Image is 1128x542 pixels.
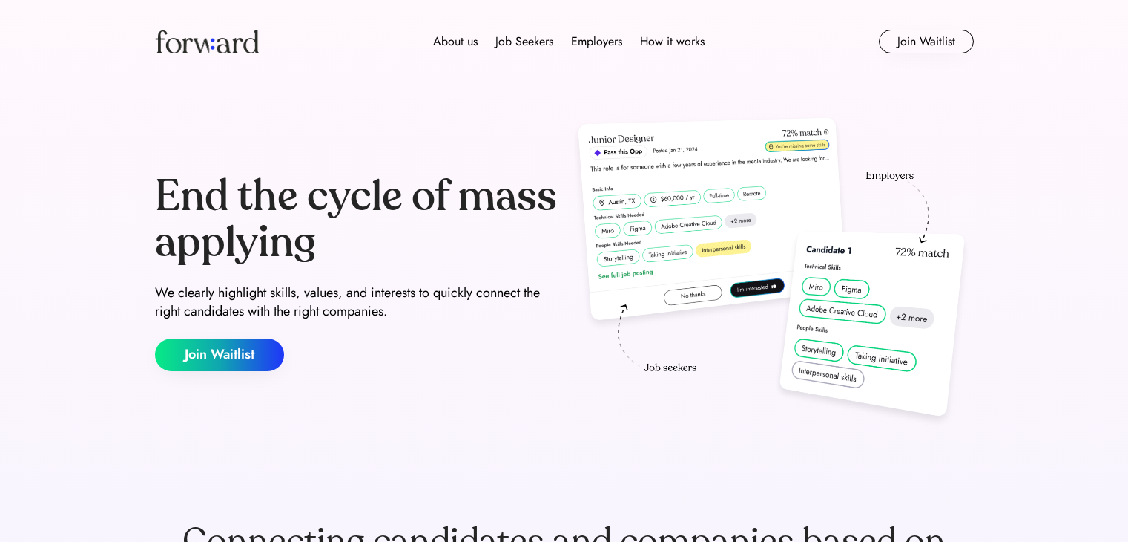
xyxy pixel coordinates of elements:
[495,33,553,50] div: Job Seekers
[155,284,558,321] div: We clearly highlight skills, values, and interests to quickly connect the right candidates with t...
[570,113,974,432] img: hero-image.png
[155,339,284,371] button: Join Waitlist
[155,174,558,265] div: End the cycle of mass applying
[433,33,478,50] div: About us
[571,33,622,50] div: Employers
[879,30,974,53] button: Join Waitlist
[155,30,259,53] img: Forward logo
[640,33,705,50] div: How it works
